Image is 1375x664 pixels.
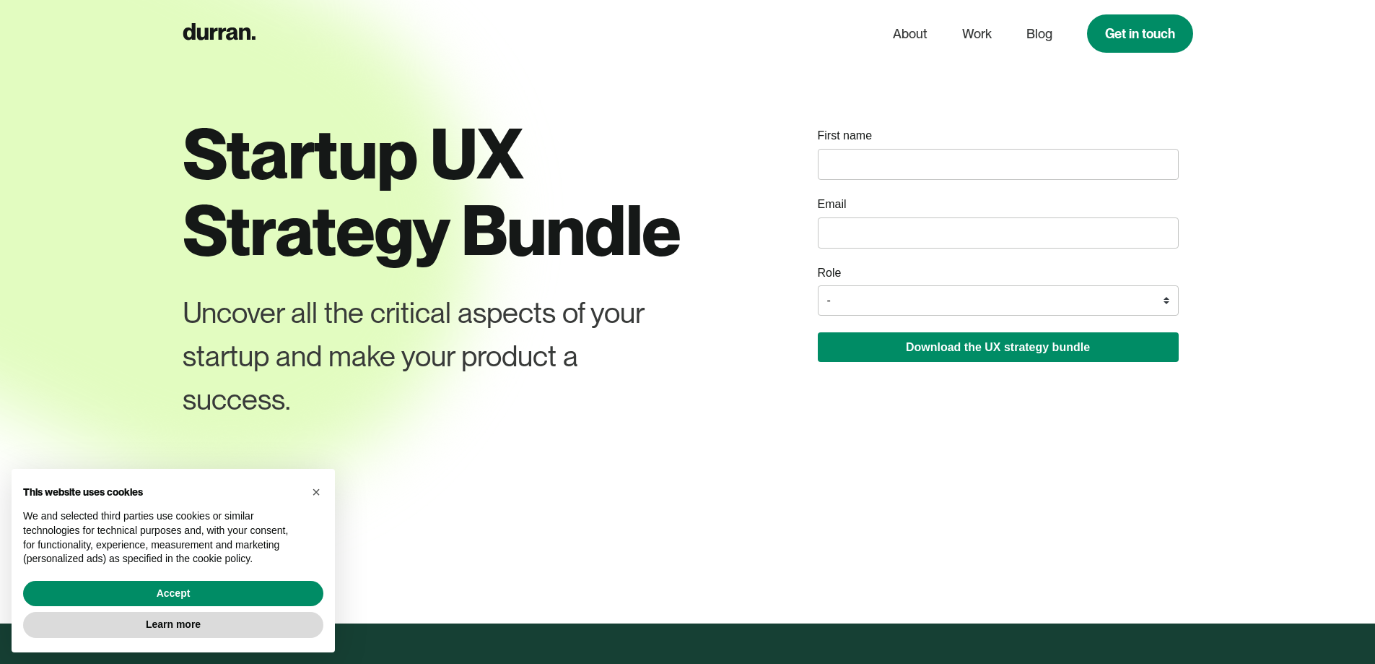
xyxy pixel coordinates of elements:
button: Download the UX strategy bundle [818,332,1179,362]
a: About [893,20,927,48]
label: Email [818,197,847,212]
a: Get in touch [1087,14,1193,53]
button: Accept [23,581,323,607]
a: Work [962,20,992,48]
span: × [312,484,320,500]
label: First name [818,128,873,144]
h1: Startup UX Strategy Bundle [183,116,717,268]
button: Learn more [23,612,323,638]
button: Close this notice [305,480,328,504]
h2: This website uses cookies [23,486,300,499]
label: Role [818,265,842,281]
select: role [818,285,1179,316]
input: email [818,217,1179,249]
p: We and selected third parties use cookies or similar technologies for technical purposes and, wit... [23,509,300,566]
input: name [818,149,1179,180]
div: Uncover all the critical aspects of your startup and make your product a success. [183,291,663,421]
a: home [183,20,256,48]
a: Blog [1026,20,1052,48]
